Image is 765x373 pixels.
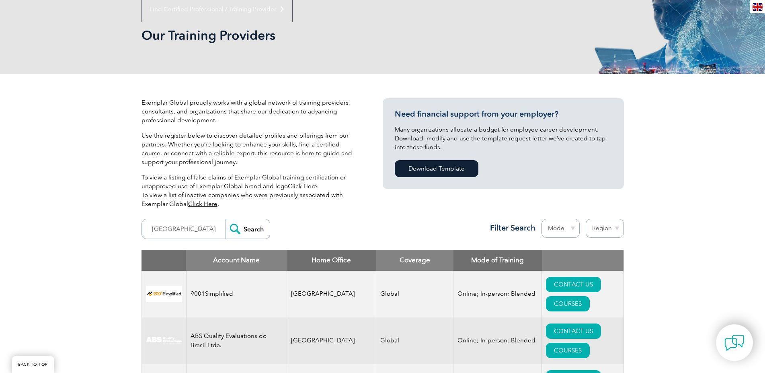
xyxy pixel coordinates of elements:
a: Click Here [188,200,217,208]
th: Mode of Training: activate to sort column ascending [453,250,542,271]
h2: Our Training Providers [142,29,479,42]
td: Global [376,317,453,364]
td: Global [376,271,453,317]
th: Coverage: activate to sort column ascending [376,250,453,271]
td: ABS Quality Evaluations do Brasil Ltda. [186,317,287,364]
input: Search [226,219,270,239]
a: BACK TO TOP [12,356,54,373]
a: CONTACT US [546,324,601,339]
img: c92924ac-d9bc-ea11-a814-000d3a79823d-logo.jpg [146,336,182,345]
p: Exemplar Global proudly works with a global network of training providers, consultants, and organ... [142,98,359,125]
a: COURSES [546,296,590,311]
td: [GEOGRAPHIC_DATA] [287,317,376,364]
a: Click Here [288,183,317,190]
h3: Filter Search [485,223,535,233]
th: Home Office: activate to sort column ascending [287,250,376,271]
p: To view a listing of false claims of Exemplar Global training certification or unapproved use of ... [142,173,359,208]
img: en [753,3,763,11]
h3: Need financial support from your employer? [395,109,612,119]
td: 9001Simplified [186,271,287,317]
a: Download Template [395,160,478,177]
a: CONTACT US [546,277,601,292]
th: Account Name: activate to sort column descending [186,250,287,271]
p: Use the register below to discover detailed profiles and offerings from our partners. Whether you... [142,131,359,167]
a: COURSES [546,343,590,358]
p: Many organizations allocate a budget for employee career development. Download, modify and use th... [395,125,612,152]
td: [GEOGRAPHIC_DATA] [287,271,376,317]
img: contact-chat.png [724,333,744,353]
td: Online; In-person; Blended [453,317,542,364]
img: 37c9c059-616f-eb11-a812-002248153038-logo.png [146,286,182,302]
th: : activate to sort column ascending [542,250,623,271]
td: Online; In-person; Blended [453,271,542,317]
